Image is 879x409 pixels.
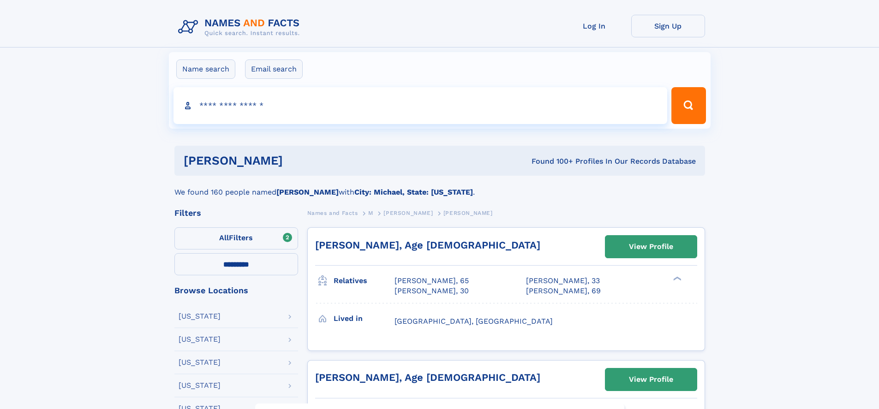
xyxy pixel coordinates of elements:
div: We found 160 people named with . [174,176,705,198]
span: [PERSON_NAME] [443,210,493,216]
input: search input [173,87,668,124]
a: M [368,207,373,219]
label: Email search [245,59,303,79]
button: Search Button [671,87,706,124]
a: Names and Facts [307,207,358,219]
div: Found 100+ Profiles In Our Records Database [407,156,696,166]
div: [US_STATE] [179,313,221,320]
span: [GEOGRAPHIC_DATA], [GEOGRAPHIC_DATA] [395,317,553,326]
a: [PERSON_NAME], Age [DEMOGRAPHIC_DATA] [315,372,540,383]
a: [PERSON_NAME], 33 [526,276,600,286]
b: City: Michael, State: [US_STATE] [354,188,473,196]
h3: Lived in [334,311,395,326]
a: [PERSON_NAME] [383,207,433,219]
img: Logo Names and Facts [174,15,307,40]
h1: [PERSON_NAME] [184,155,407,166]
a: [PERSON_NAME], 65 [395,276,469,286]
div: Filters [174,209,298,217]
span: [PERSON_NAME] [383,210,433,216]
a: [PERSON_NAME], 30 [395,286,469,296]
div: [US_STATE] [179,336,221,343]
label: Filters [174,227,298,249]
a: [PERSON_NAME], 69 [526,286,601,296]
a: [PERSON_NAME], Age [DEMOGRAPHIC_DATA] [315,239,540,251]
div: Browse Locations [174,286,298,295]
div: [US_STATE] [179,359,221,366]
div: View Profile [629,236,673,257]
b: [PERSON_NAME] [276,188,339,196]
a: View Profile [605,368,697,391]
span: All [219,233,229,242]
div: [US_STATE] [179,382,221,389]
a: Log In [557,15,631,37]
div: ❯ [671,276,682,282]
a: Sign Up [631,15,705,37]
h3: Relatives [334,273,395,289]
a: View Profile [605,236,697,258]
div: View Profile [629,369,673,390]
span: M [368,210,373,216]
label: Name search [176,59,235,79]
